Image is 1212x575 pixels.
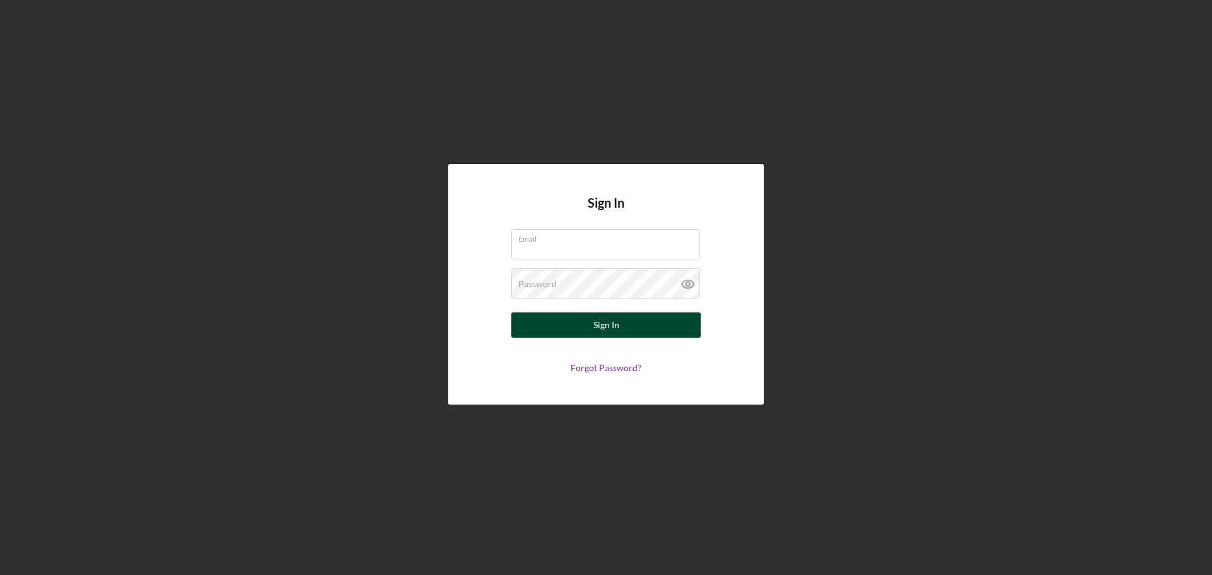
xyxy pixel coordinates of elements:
[518,279,557,289] label: Password
[588,196,624,229] h4: Sign In
[511,312,701,338] button: Sign In
[593,312,619,338] div: Sign In
[571,362,641,373] a: Forgot Password?
[518,230,700,244] label: Email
